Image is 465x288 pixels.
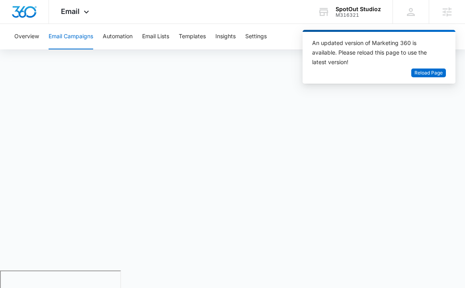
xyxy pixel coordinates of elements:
[411,69,446,78] button: Reload Page
[142,24,169,49] button: Email Lists
[245,24,267,49] button: Settings
[103,24,133,49] button: Automation
[312,38,436,67] div: An updated version of Marketing 360 is available. Please reload this page to use the latest version!
[14,24,39,49] button: Overview
[215,24,236,49] button: Insights
[49,24,93,49] button: Email Campaigns
[336,12,381,18] div: account id
[336,6,381,12] div: account name
[61,7,80,16] span: Email
[179,24,206,49] button: Templates
[414,69,443,77] span: Reload Page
